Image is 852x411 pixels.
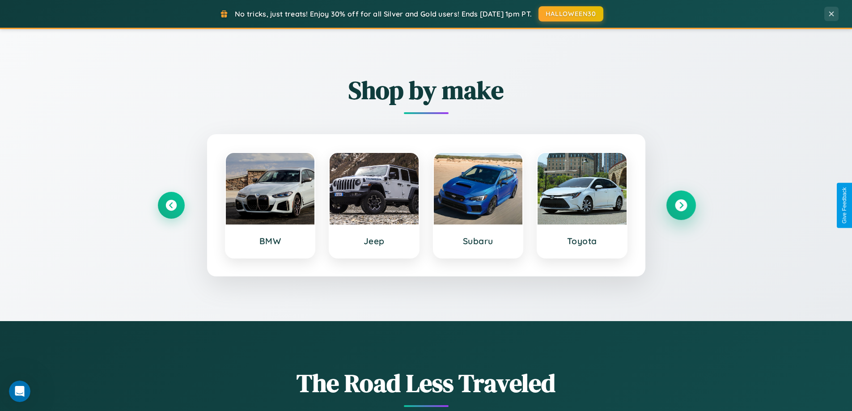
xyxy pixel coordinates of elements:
div: Give Feedback [841,187,848,224]
h1: The Road Less Traveled [158,366,695,400]
span: No tricks, just treats! Enjoy 30% off for all Silver and Gold users! Ends [DATE] 1pm PT. [235,9,532,18]
h3: Toyota [547,236,618,246]
iframe: Intercom live chat [9,381,30,402]
h2: Shop by make [158,73,695,107]
h3: Subaru [443,236,514,246]
h3: Jeep [339,236,410,246]
button: HALLOWEEN30 [538,6,603,21]
h3: BMW [235,236,306,246]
